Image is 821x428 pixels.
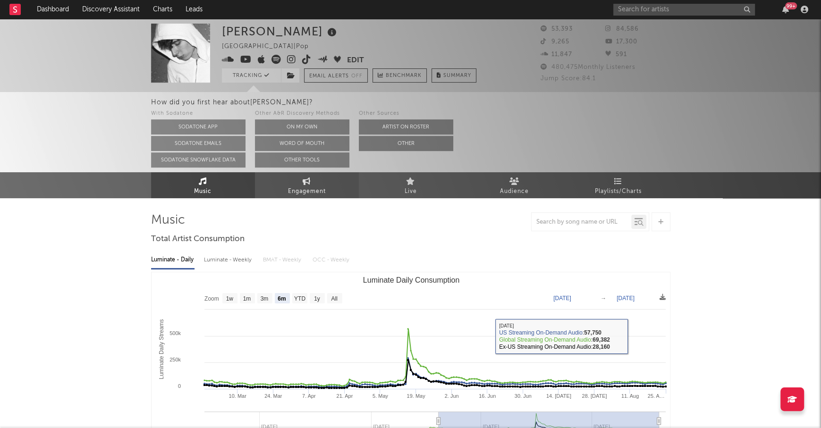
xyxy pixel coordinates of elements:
[567,172,670,198] a: Playlists/Charts
[406,393,425,399] text: 19. May
[359,108,453,119] div: Other Sources
[443,73,471,78] span: Summary
[351,74,363,79] em: Off
[243,295,251,302] text: 1m
[372,393,388,399] text: 5. May
[169,330,181,336] text: 500k
[169,357,181,362] text: 250k
[601,295,606,302] text: →
[264,393,282,399] text: 24. Mar
[405,186,417,197] span: Live
[204,295,219,302] text: Zoom
[151,234,245,245] span: Total Artist Consumption
[463,172,567,198] a: Audience
[151,152,245,168] button: Sodatone Snowflake Data
[541,26,573,32] span: 53,393
[541,51,572,58] span: 11,847
[359,172,463,198] a: Live
[359,119,453,134] button: Artist on Roster
[222,24,339,39] div: [PERSON_NAME]
[541,76,596,82] span: Jump Score: 84.1
[255,119,349,134] button: On My Own
[647,393,664,399] text: 25. A…
[178,383,180,389] text: 0
[151,136,245,151] button: Sodatone Emails
[226,295,233,302] text: 1w
[194,186,212,197] span: Music
[204,252,254,268] div: Luminate - Weekly
[613,4,755,16] input: Search for artists
[605,39,637,45] span: 17,300
[260,295,268,302] text: 3m
[785,2,797,9] div: 99 +
[500,186,529,197] span: Audience
[151,172,255,198] a: Music
[151,252,195,268] div: Luminate - Daily
[331,295,337,302] text: All
[372,68,427,83] a: Benchmark
[541,39,569,45] span: 9,265
[553,295,571,302] text: [DATE]
[304,68,368,83] button: Email AlertsOff
[255,152,349,168] button: Other Tools
[302,393,315,399] text: 7. Apr
[151,108,245,119] div: With Sodatone
[222,41,320,52] div: [GEOGRAPHIC_DATA] | Pop
[347,55,364,67] button: Edit
[255,172,359,198] a: Engagement
[605,26,639,32] span: 84,586
[514,393,531,399] text: 30. Jun
[582,393,607,399] text: 28. [DATE]
[314,295,320,302] text: 1y
[541,64,635,70] span: 480,475 Monthly Listeners
[278,295,286,302] text: 6m
[444,393,458,399] text: 2. Jun
[222,68,281,83] button: Tracking
[294,295,305,302] text: YTD
[229,393,246,399] text: 10. Mar
[151,119,245,134] button: Sodatone App
[336,393,353,399] text: 21. Apr
[605,51,627,58] span: 591
[288,186,326,197] span: Engagement
[621,393,638,399] text: 11. Aug
[617,295,635,302] text: [DATE]
[255,108,349,119] div: Other A&R Discovery Methods
[546,393,571,399] text: 14. [DATE]
[479,393,496,399] text: 16. Jun
[363,276,459,284] text: Luminate Daily Consumption
[158,319,164,379] text: Luminate Daily Streams
[255,136,349,151] button: Word Of Mouth
[359,136,453,151] button: Other
[532,218,631,226] input: Search by song name or URL
[595,186,642,197] span: Playlists/Charts
[386,70,422,82] span: Benchmark
[432,68,476,83] button: Summary
[782,6,789,13] button: 99+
